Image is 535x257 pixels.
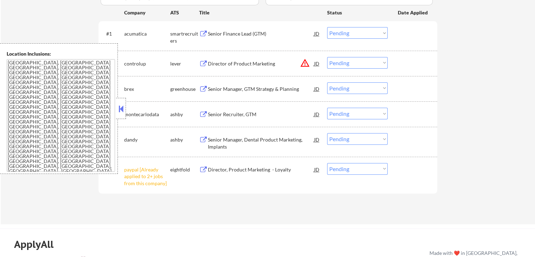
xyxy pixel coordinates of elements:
div: Senior Manager, Dental Product Marketing, Implants [208,136,314,150]
div: ashby [170,136,199,143]
div: Director, Product Marketing - Loyalty [208,166,314,173]
div: Company [124,9,170,16]
div: JD [313,82,320,95]
div: Senior Manager, GTM Strategy & Planning [208,86,314,93]
div: Senior Finance Lead (GTM) [208,30,314,37]
div: Senior Recruiter, GTM [208,111,314,118]
div: lever [170,60,199,67]
div: JD [313,27,320,40]
div: JD [313,108,320,120]
div: acumatica [124,30,170,37]
div: Title [199,9,320,16]
div: montecarlodata [124,111,170,118]
div: controlup [124,60,170,67]
div: JD [313,163,320,176]
div: ATS [170,9,199,16]
div: JD [313,57,320,70]
div: Status [327,6,388,19]
div: dandy [124,136,170,143]
div: ApplyAll [14,238,62,250]
div: greenhouse [170,86,199,93]
div: smartrecruiters [170,30,199,44]
div: Director of Product Marketing [208,60,314,67]
div: paypal [Already applied to 2+ jobs from this company] [124,166,170,187]
div: JD [313,133,320,146]
button: warning_amber [300,58,310,68]
div: ashby [170,111,199,118]
div: brex [124,86,170,93]
div: #1 [106,30,119,37]
div: Date Applied [398,9,429,16]
div: Location Inclusions: [7,50,115,57]
div: eightfold [170,166,199,173]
